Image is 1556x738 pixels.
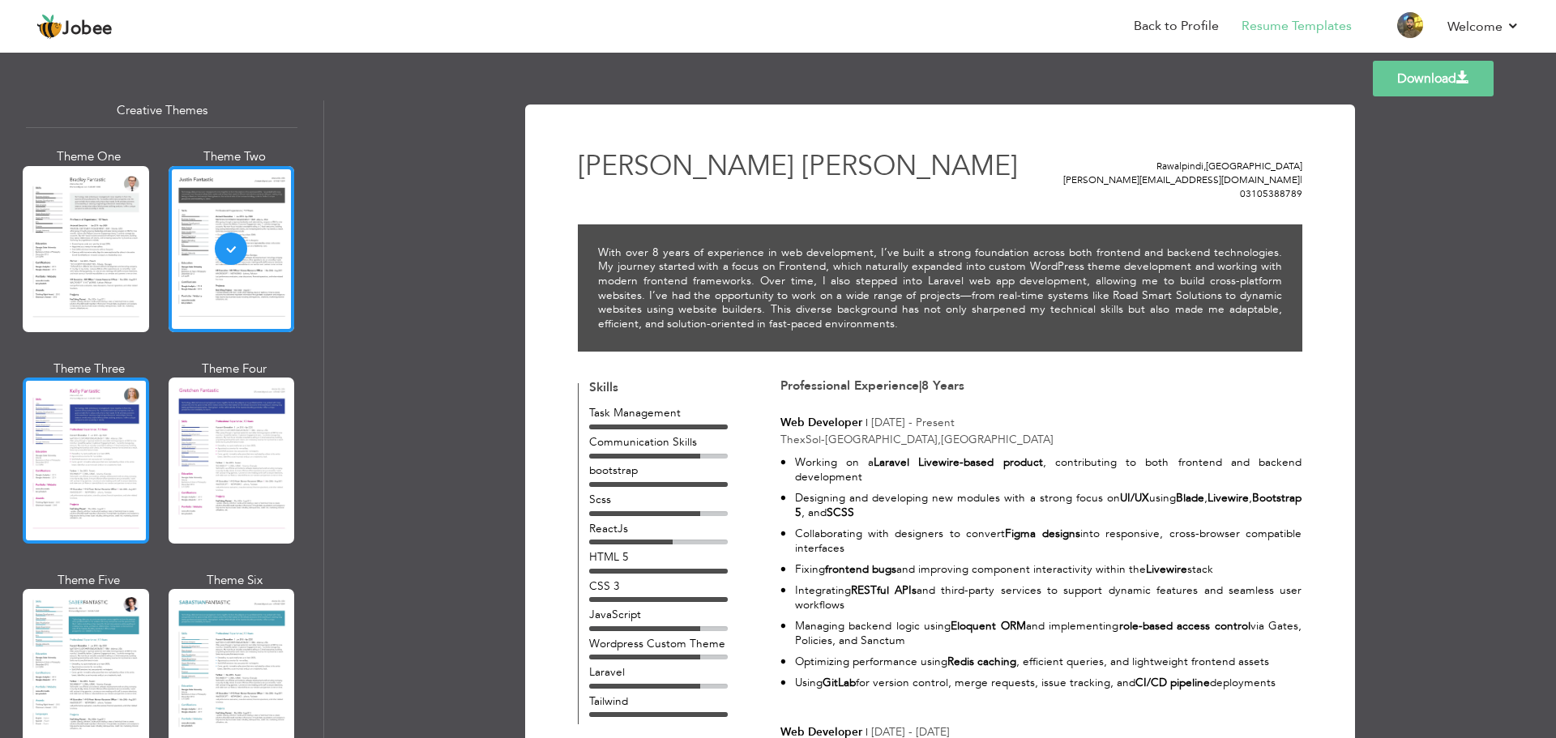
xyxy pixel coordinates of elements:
p: Managing backend logic using and implementing via Gates, Policies, and Sanctum [795,619,1302,647]
strong: SCSS [827,505,854,520]
div: Theme Two [172,148,298,165]
span: [PERSON_NAME][EMAIL_ADDRESS][DOMAIN_NAME] [1063,173,1302,186]
p: Integrating and third-party services to support dynamic features and seamless user workflows [795,583,1302,612]
a: Jobee [36,14,113,40]
strong: UI/UX [1120,490,1149,506]
h3: Professional Experience 8 Years [780,380,1302,394]
p: Rawalpindi [GEOGRAPHIC_DATA] [1001,160,1303,173]
p: With over 8 years of experience in web development, I’ve built a strong foundation across both fr... [598,245,1282,331]
span: [PERSON_NAME] [802,147,1018,185]
div: Task Management [589,405,728,420]
div: JavaScript [589,607,728,622]
img: jobee.io [36,14,62,40]
p: Designing and developing new modules with a strong focus on using , , , and [795,491,1302,519]
div: Scss [589,492,728,507]
strong: role-based access control [1119,618,1250,633]
p: Working on a , contributing to both frontend and backend development [795,455,1302,484]
h4: Skills [589,382,728,395]
span: , [1203,160,1206,173]
div: Theme Five [26,572,152,589]
div: bootstrap [589,463,728,478]
strong: frontend bugs [825,561,896,577]
span: 03105388789 [1240,187,1302,200]
span: , [938,432,941,447]
div: CSS 3 [589,578,728,594]
strong: Bootstrap 5 [795,490,1302,520]
span: | [866,415,868,430]
strong: Eloquent ORM [951,618,1026,633]
strong: Figma designs [1005,526,1079,541]
strong: Livewire [1146,561,1187,577]
a: Back to Profile [1134,17,1219,36]
div: Theme One [26,148,152,165]
div: Laravel [589,664,728,680]
strong: GitLab [823,675,856,690]
p: ThexSol [GEOGRAPHIC_DATA] [GEOGRAPHIC_DATA] [780,432,1302,447]
div: Wordpress Custom Theme [589,636,728,651]
a: Welcome [1447,17,1520,36]
span: Web Developer [780,415,862,430]
div: Tailwind [589,693,728,709]
div: Theme Six [172,572,298,589]
img: Profile Img [1397,12,1423,38]
strong: CI/CD pipeline [1135,675,1210,690]
div: HTML 5 [589,549,728,565]
div: ReactJs [589,521,728,536]
p: Collaborating with designers to convert into responsive, cross-browser compatible interfaces [795,527,1302,555]
span: - [821,432,825,447]
strong: Livewire [1208,490,1249,506]
strong: Blade [1176,490,1204,506]
div: Communication Skills [589,434,728,450]
a: Resume Templates [1242,17,1352,36]
div: Theme Four [172,360,298,378]
strong: Laravel Livewire-based product [874,454,1043,470]
div: Creative Themes [26,93,297,128]
p: Fixing and improving component interactivity within the stack [795,562,1302,577]
strong: Redis caching [947,654,1016,669]
span: | [919,378,921,395]
span: Jobee [62,20,113,38]
span: | [1300,173,1302,186]
p: Using for version control, merge requests, issue tracking, and deployments [795,676,1302,690]
span: [DATE] - Present [871,415,955,430]
p: Optimizing performance using , efficient queries, and lightweight frontend assets [795,655,1302,669]
span: [PERSON_NAME] [578,147,794,185]
div: Theme Three [26,360,152,378]
a: Download [1373,61,1494,96]
strong: RESTful APIs [851,582,917,598]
